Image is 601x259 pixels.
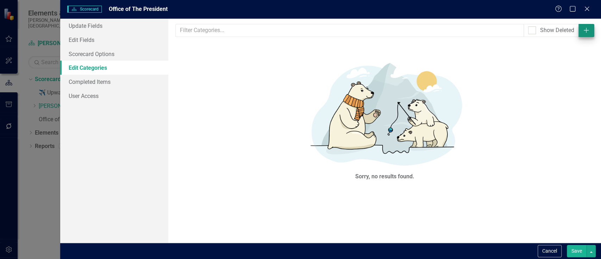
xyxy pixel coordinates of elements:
input: Filter Categories... [175,24,524,37]
div: Sorry, no results found. [355,173,414,181]
a: Edit Categories [60,61,168,75]
a: Scorecard Options [60,47,168,61]
span: Office of The President [109,6,168,12]
a: Update Fields [60,19,168,33]
button: Save [567,245,587,257]
button: Cancel [538,245,562,257]
span: Scorecard [67,6,102,13]
a: Edit Fields [60,33,168,47]
img: No results found [279,55,490,171]
a: User Access [60,89,168,103]
div: Show Deleted [540,26,574,35]
a: Completed Items [60,75,168,89]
